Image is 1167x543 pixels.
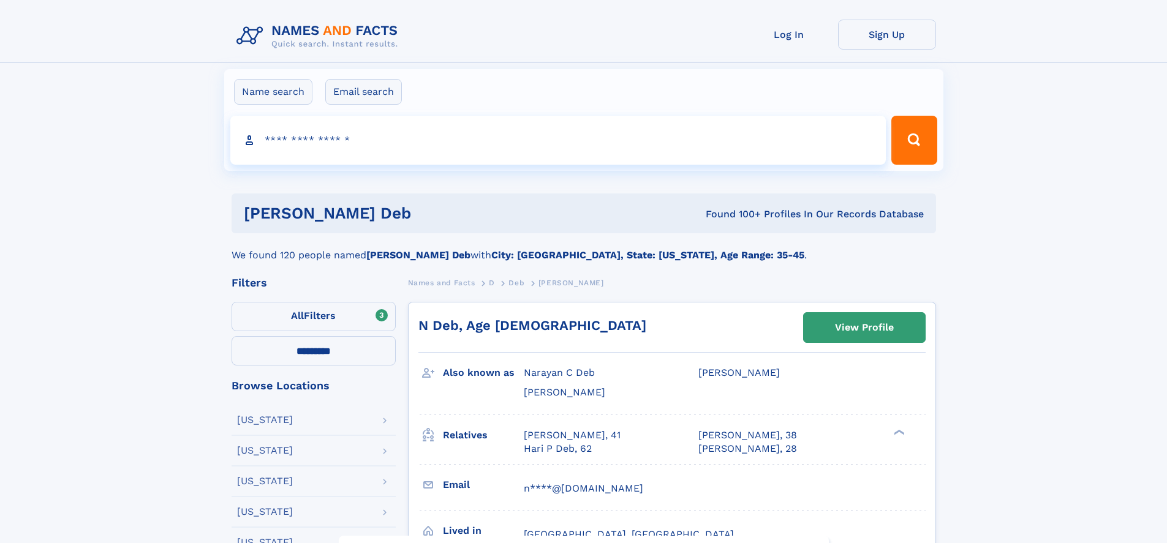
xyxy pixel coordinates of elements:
[740,20,838,50] a: Log In
[698,442,797,455] a: [PERSON_NAME], 28
[443,474,524,495] h3: Email
[443,520,524,541] h3: Lived in
[835,313,894,342] div: View Profile
[524,442,592,455] a: Hari P Deb, 62
[232,277,396,288] div: Filters
[508,279,524,287] span: Deb
[232,20,408,53] img: Logo Names and Facts
[524,386,605,398] span: [PERSON_NAME]
[489,275,495,290] a: D
[325,79,402,105] label: Email search
[891,116,937,165] button: Search Button
[838,20,936,50] a: Sign Up
[804,313,925,342] a: View Profile
[232,233,936,263] div: We found 120 people named with .
[891,428,905,436] div: ❯
[524,367,595,378] span: Narayan C Deb
[234,79,312,105] label: Name search
[237,446,293,455] div: [US_STATE]
[508,275,524,290] a: Deb
[237,476,293,486] div: [US_STATE]
[291,310,304,321] span: All
[366,249,470,261] b: [PERSON_NAME] Deb
[232,380,396,391] div: Browse Locations
[558,208,924,221] div: Found 100+ Profiles In Our Records Database
[698,429,797,442] a: [PERSON_NAME], 38
[237,415,293,425] div: [US_STATE]
[237,507,293,517] div: [US_STATE]
[418,318,646,333] a: N Deb, Age [DEMOGRAPHIC_DATA]
[489,279,495,287] span: D
[443,425,524,446] h3: Relatives
[230,116,886,165] input: search input
[408,275,475,290] a: Names and Facts
[491,249,804,261] b: City: [GEOGRAPHIC_DATA], State: [US_STATE], Age Range: 35-45
[232,302,396,331] label: Filters
[698,367,780,378] span: [PERSON_NAME]
[443,362,524,383] h3: Also known as
[538,279,604,287] span: [PERSON_NAME]
[244,206,559,221] h1: [PERSON_NAME] Deb
[524,429,621,442] a: [PERSON_NAME], 41
[524,528,734,540] span: [GEOGRAPHIC_DATA], [GEOGRAPHIC_DATA]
